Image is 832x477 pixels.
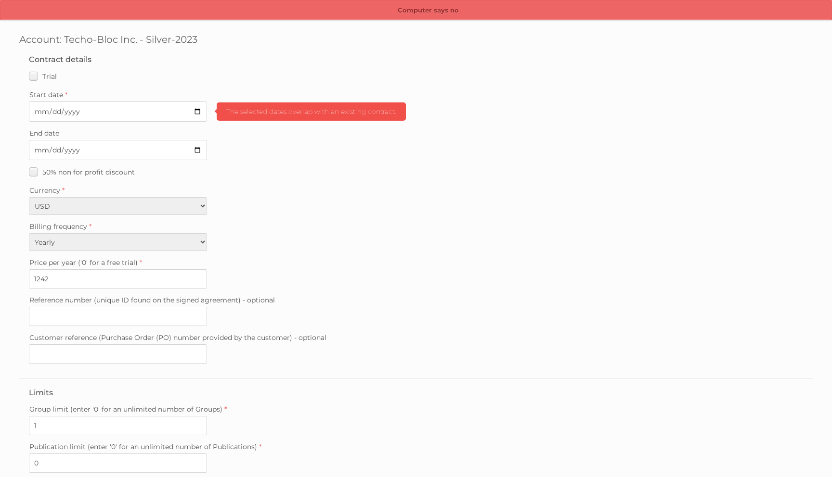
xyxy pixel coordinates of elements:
[29,405,222,414] span: Group limit (enter '0' for an unlimited number of Groups)
[29,129,59,138] span: End date
[42,168,135,176] span: 50% non for profit discount
[29,258,138,267] span: Price per year ('0' for a free trial)
[42,72,57,81] span: Trial
[29,55,91,64] legend: Contract details
[19,34,813,45] h1: Account: Techo-Bloc Inc. - Silver-2023
[29,296,275,304] span: Reference number (unique ID found on the signed agreement) - optional
[0,0,832,21] p: Computer says no
[29,333,326,342] span: Customer reference (Purchase Order (PO) number provided by the customer) - optional
[29,388,53,397] legend: Limits
[29,90,63,99] span: Start date
[29,442,257,451] span: Publication limit (enter '0' for an unlimited number of Publications)
[29,222,87,231] span: Billing frequency
[217,102,406,121] span: The selected dates overlap with an existing contract.
[29,186,60,195] span: Currency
